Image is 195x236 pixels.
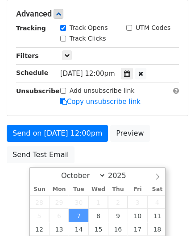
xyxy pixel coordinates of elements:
span: Sun [30,186,50,192]
span: October 11, 2025 [147,209,167,222]
a: Preview [110,125,149,142]
a: Send Test Email [7,146,75,163]
input: Year [106,171,138,180]
label: Add unsubscribe link [70,86,135,95]
span: Thu [108,186,128,192]
span: October 16, 2025 [108,222,128,236]
span: Fri [128,186,147,192]
span: October 13, 2025 [49,222,69,236]
span: [DATE] 12:00pm [60,70,115,78]
span: October 6, 2025 [49,209,69,222]
span: September 30, 2025 [69,195,88,209]
span: October 3, 2025 [128,195,147,209]
span: October 1, 2025 [88,195,108,209]
iframe: Chat Widget [150,193,195,236]
span: October 14, 2025 [69,222,88,236]
span: October 18, 2025 [147,222,167,236]
span: Tue [69,186,88,192]
span: October 5, 2025 [30,209,50,222]
label: Track Clicks [70,34,106,43]
strong: Filters [16,52,39,59]
span: Wed [88,186,108,192]
span: October 17, 2025 [128,222,147,236]
strong: Schedule [16,69,48,76]
span: October 4, 2025 [147,195,167,209]
span: October 8, 2025 [88,209,108,222]
a: Send on [DATE] 12:00pm [7,125,108,142]
span: October 2, 2025 [108,195,128,209]
span: September 29, 2025 [49,195,69,209]
strong: Unsubscribe [16,87,60,95]
h5: Advanced [16,9,179,19]
a: Copy unsubscribe link [60,98,141,106]
span: October 10, 2025 [128,209,147,222]
span: Mon [49,186,69,192]
label: UTM Codes [136,23,170,33]
span: October 9, 2025 [108,209,128,222]
span: October 7, 2025 [69,209,88,222]
label: Track Opens [70,23,108,33]
strong: Tracking [16,25,46,32]
span: Sat [147,186,167,192]
span: October 12, 2025 [30,222,50,236]
span: October 15, 2025 [88,222,108,236]
span: September 28, 2025 [30,195,50,209]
